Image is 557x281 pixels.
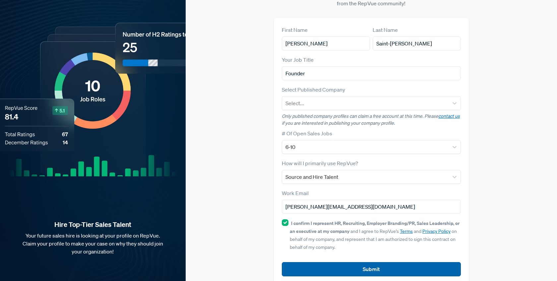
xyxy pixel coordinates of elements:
[373,36,461,50] input: Last Name
[438,113,460,119] a: contact us
[282,200,461,214] input: Email
[282,26,308,34] label: First Name
[422,228,451,234] a: Privacy Policy
[11,220,175,229] strong: Hire Top-Tier Sales Talent
[400,228,413,234] a: Terms
[290,220,460,250] span: and I agree to RepVue’s and on behalf of my company, and represent that I am authorized to sign t...
[282,113,461,127] p: Only published company profiles can claim a free account at this time. Please if you are interest...
[282,159,358,167] label: How will I primarily use RepVue?
[290,220,460,234] strong: I confirm I represent HR, Recruiting, Employer Branding/PR, Sales Leadership, or an executive at ...
[282,36,370,50] input: First Name
[282,129,332,137] label: # Of Open Sales Jobs
[373,26,398,34] label: Last Name
[282,262,461,276] button: Submit
[282,66,461,80] input: Title
[11,232,175,255] p: Your future sales hire is looking at your profile on RepVue. Claim your profile to make your case...
[282,189,309,197] label: Work Email
[282,86,345,94] label: Select Published Company
[282,56,314,64] label: Your Job Title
